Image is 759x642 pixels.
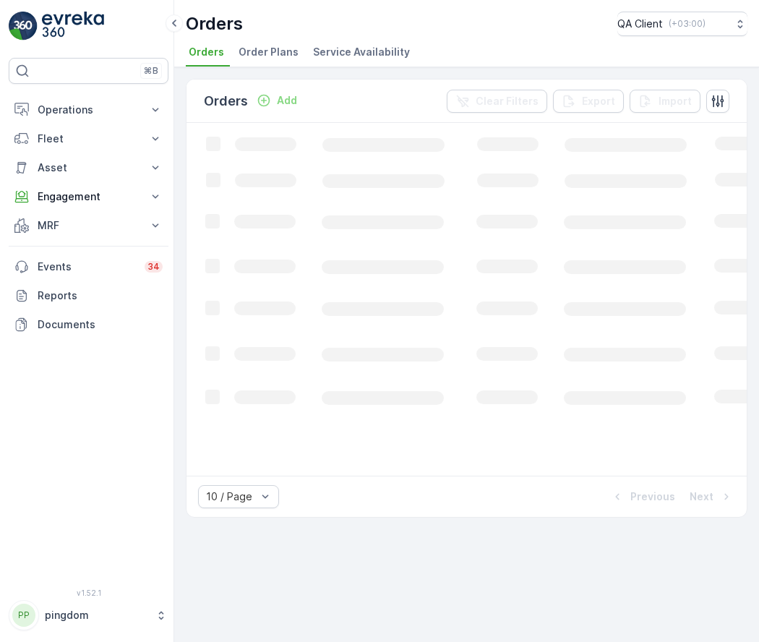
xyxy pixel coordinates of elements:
[630,90,700,113] button: Import
[9,600,168,630] button: PPpingdom
[38,132,140,146] p: Fleet
[447,90,547,113] button: Clear Filters
[45,608,148,622] p: pingdom
[630,489,675,504] p: Previous
[669,18,706,30] p: ( +03:00 )
[189,45,224,59] span: Orders
[582,94,615,108] p: Export
[688,488,735,505] button: Next
[9,95,168,124] button: Operations
[251,92,303,109] button: Add
[239,45,299,59] span: Order Plans
[9,281,168,310] a: Reports
[659,94,692,108] p: Import
[476,94,539,108] p: Clear Filters
[9,588,168,597] span: v 1.52.1
[38,160,140,175] p: Asset
[186,12,243,35] p: Orders
[38,260,136,274] p: Events
[9,252,168,281] a: Events34
[38,288,163,303] p: Reports
[9,211,168,240] button: MRF
[147,261,160,273] p: 34
[144,65,158,77] p: ⌘B
[609,488,677,505] button: Previous
[12,604,35,627] div: PP
[9,153,168,182] button: Asset
[38,317,163,332] p: Documents
[38,103,140,117] p: Operations
[313,45,410,59] span: Service Availability
[9,310,168,339] a: Documents
[38,218,140,233] p: MRF
[617,12,747,36] button: QA Client(+03:00)
[690,489,713,504] p: Next
[38,189,140,204] p: Engagement
[204,91,248,111] p: Orders
[277,93,297,108] p: Add
[9,12,38,40] img: logo
[553,90,624,113] button: Export
[42,12,104,40] img: logo_light-DOdMpM7g.png
[9,182,168,211] button: Engagement
[617,17,663,31] p: QA Client
[9,124,168,153] button: Fleet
